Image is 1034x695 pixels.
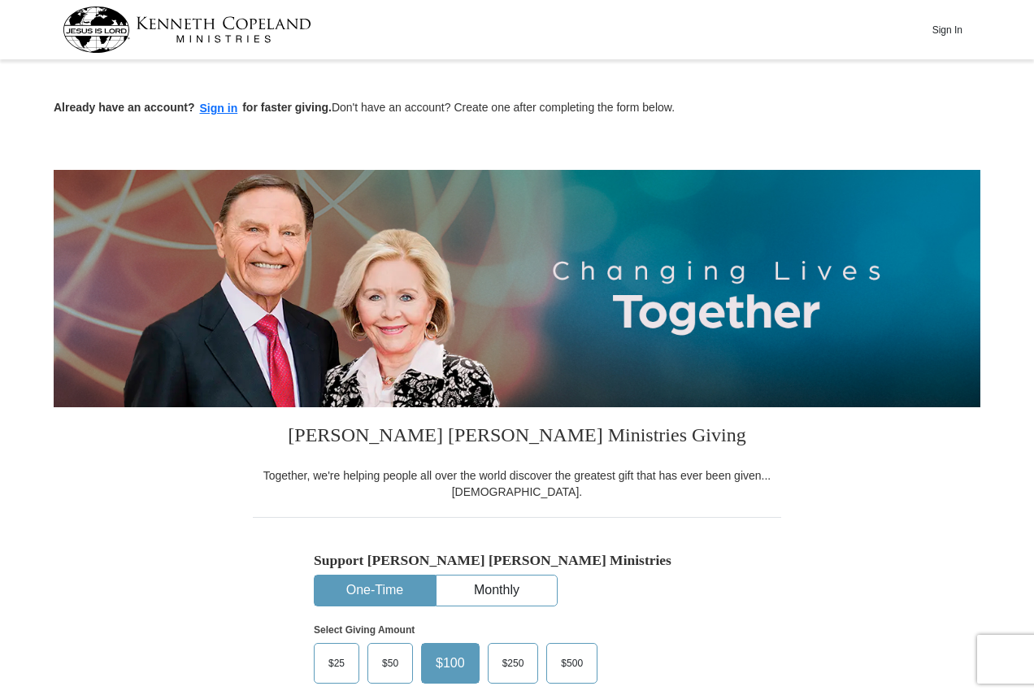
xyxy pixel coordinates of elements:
[494,651,532,675] span: $250
[314,624,415,636] strong: Select Giving Amount
[315,576,435,606] button: One-Time
[54,101,332,114] strong: Already have an account? for faster giving.
[63,7,311,53] img: kcm-header-logo.svg
[923,17,971,42] button: Sign In
[195,99,243,118] button: Sign in
[54,99,980,118] p: Don't have an account? Create one after completing the form below.
[428,651,473,675] span: $100
[374,651,406,675] span: $50
[253,467,781,500] div: Together, we're helping people all over the world discover the greatest gift that has ever been g...
[437,576,557,606] button: Monthly
[320,651,353,675] span: $25
[253,407,781,467] h3: [PERSON_NAME] [PERSON_NAME] Ministries Giving
[314,552,720,569] h5: Support [PERSON_NAME] [PERSON_NAME] Ministries
[553,651,591,675] span: $500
